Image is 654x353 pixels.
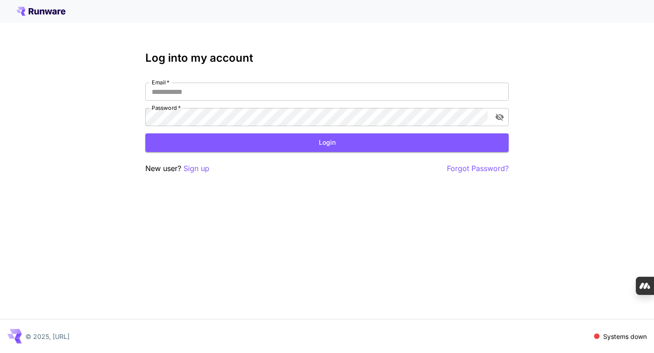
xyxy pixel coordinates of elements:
button: Forgot Password? [447,163,509,174]
p: © 2025, [URL] [25,332,69,341]
p: New user? [145,163,209,174]
h3: Log into my account [145,52,509,64]
label: Email [152,78,169,86]
p: Systems down [603,332,647,341]
label: Password [152,104,181,112]
button: Sign up [183,163,209,174]
button: toggle password visibility [491,109,508,125]
button: Login [145,133,509,152]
